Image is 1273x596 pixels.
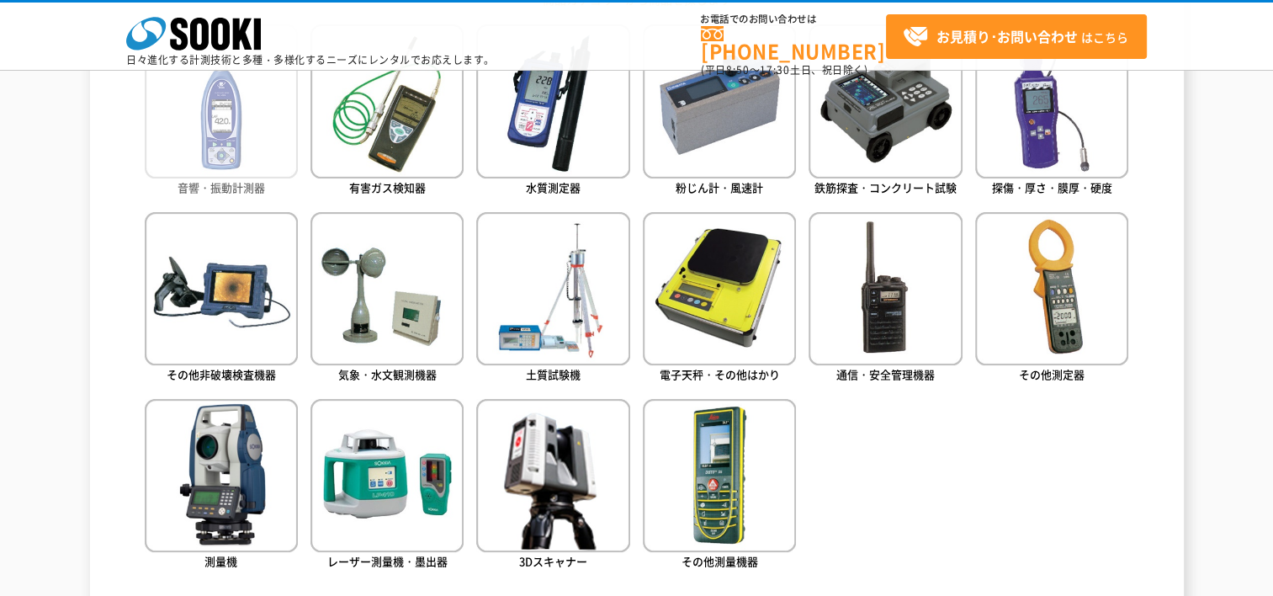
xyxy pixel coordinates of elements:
span: 気象・水文観測機器 [338,366,437,382]
span: 有害ガス検知器 [349,179,426,195]
span: 通信・安全管理機器 [836,366,935,382]
span: その他測量機器 [682,553,758,569]
span: 音響・振動計測器 [178,179,265,195]
span: 17:30 [760,62,790,77]
a: 粉じん計・風速計 [643,24,796,199]
img: 電子天秤・その他はかり [643,212,796,365]
span: 鉄筋探査・コンクリート試験 [814,179,957,195]
span: 8:50 [726,62,750,77]
span: 粉じん計・風速計 [676,179,763,195]
span: その他非破壊検査機器 [167,366,276,382]
img: 測量機 [145,399,298,552]
span: 土質試験機 [526,366,581,382]
img: 気象・水文観測機器 [310,212,464,365]
a: 有害ガス検知器 [310,24,464,199]
a: [PHONE_NUMBER] [701,26,886,61]
span: (平日 ～ 土日、祝日除く) [701,62,867,77]
img: 土質試験機 [476,212,629,365]
a: 水質測定器 [476,24,629,199]
img: その他非破壊検査機器 [145,212,298,365]
span: お電話でのお問い合わせは [701,14,886,24]
span: その他測定器 [1019,366,1085,382]
span: レーザー測量機・墨出器 [327,553,448,569]
img: その他測量機器 [643,399,796,552]
span: 測量機 [204,553,237,569]
span: 水質測定器 [526,179,581,195]
img: 3Dスキャナー [476,399,629,552]
span: 3Dスキャナー [519,553,587,569]
img: 探傷・厚さ・膜厚・硬度 [975,24,1128,178]
a: レーザー測量機・墨出器 [310,399,464,573]
img: その他測定器 [975,212,1128,365]
a: 土質試験機 [476,212,629,386]
span: はこちら [903,24,1128,50]
img: レーザー測量機・墨出器 [310,399,464,552]
img: 鉄筋探査・コンクリート試験 [809,24,962,178]
span: 探傷・厚さ・膜厚・硬度 [992,179,1112,195]
img: 粉じん計・風速計 [643,24,796,178]
a: 音響・振動計測器 [145,24,298,199]
a: 3Dスキャナー [476,399,629,573]
a: 電子天秤・その他はかり [643,212,796,386]
a: 気象・水文観測機器 [310,212,464,386]
img: 水質測定器 [476,24,629,178]
img: 音響・振動計測器 [145,24,298,178]
a: 探傷・厚さ・膜厚・硬度 [975,24,1128,199]
img: 通信・安全管理機器 [809,212,962,365]
a: その他非破壊検査機器 [145,212,298,386]
strong: お見積り･お問い合わせ [936,26,1078,46]
a: 通信・安全管理機器 [809,212,962,386]
a: 鉄筋探査・コンクリート試験 [809,24,962,199]
a: その他測定器 [975,212,1128,386]
a: 測量機 [145,399,298,573]
img: 有害ガス検知器 [310,24,464,178]
a: その他測量機器 [643,399,796,573]
p: 日々進化する計測技術と多種・多様化するニーズにレンタルでお応えします。 [126,55,495,65]
span: 電子天秤・その他はかり [660,366,780,382]
a: お見積り･お問い合わせはこちら [886,14,1147,59]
